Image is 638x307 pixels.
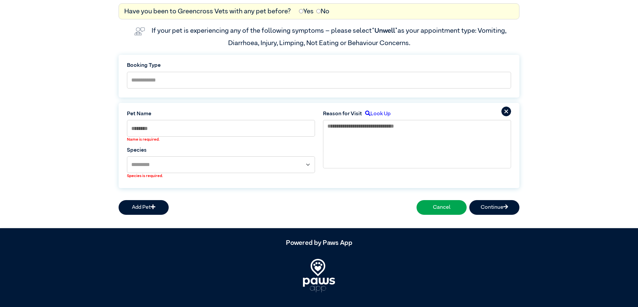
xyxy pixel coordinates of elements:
[127,61,511,69] label: Booking Type
[323,110,362,118] label: Reason for Visit
[372,27,397,34] span: “Unwell”
[299,9,303,13] input: Yes
[316,9,321,13] input: No
[119,239,519,247] h5: Powered by Paws App
[362,110,390,118] label: Look Up
[132,25,148,38] img: vet
[303,259,335,292] img: PawsApp
[127,110,315,118] label: Pet Name
[299,6,314,16] label: Yes
[119,200,169,215] button: Add Pet
[316,6,329,16] label: No
[124,6,291,16] label: Have you been to Greencross Vets with any pet before?
[417,200,467,215] button: Cancel
[127,137,315,143] label: Name is required.
[469,200,519,215] button: Continue
[152,27,508,46] label: If your pet is experiencing any of the following symptoms – please select as your appointment typ...
[127,146,315,154] label: Species
[127,173,315,179] label: Species is required.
